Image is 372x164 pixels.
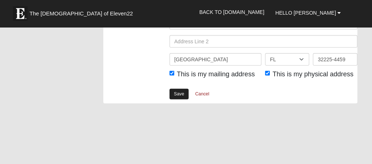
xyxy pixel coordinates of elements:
[29,10,133,17] span: The [DEMOGRAPHIC_DATA] of Eleven22
[169,89,189,99] a: Save
[272,70,353,78] span: This is my physical address
[169,35,357,48] input: Address Line 2
[194,3,270,21] a: Back to [DOMAIN_NAME]
[265,71,270,76] input: This is my physical address
[313,53,357,66] input: Zip
[169,71,174,76] input: This is my mailing address
[9,3,156,21] a: The [DEMOGRAPHIC_DATA] of Eleven22
[169,53,261,66] input: City
[275,10,336,16] span: Hello [PERSON_NAME]
[270,4,346,22] a: Hello [PERSON_NAME]
[13,6,28,21] img: Eleven22 logo
[177,70,255,78] span: This is my mailing address
[190,88,214,100] a: Cancel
